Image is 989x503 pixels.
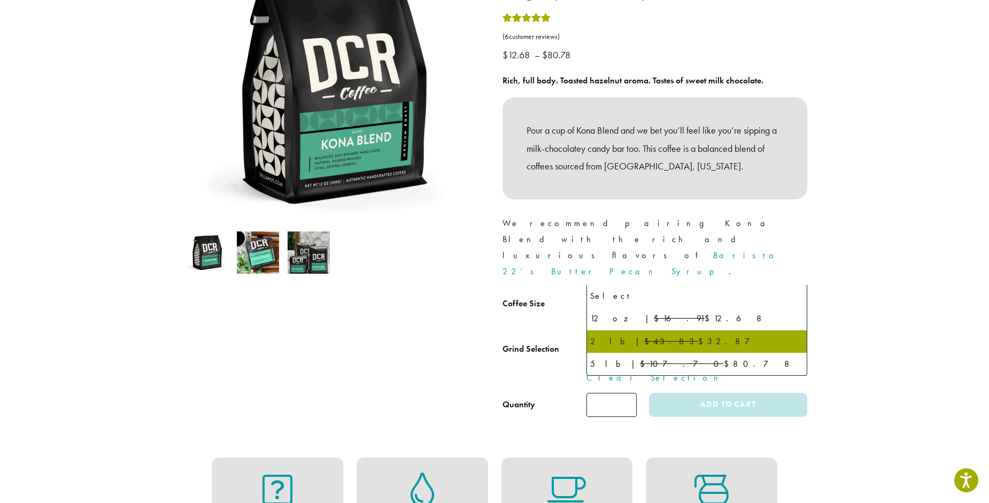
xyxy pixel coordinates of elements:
[586,393,637,417] input: Product quantity
[640,358,724,369] del: $107.70
[542,49,573,61] bdi: 80.78
[542,49,547,61] span: $
[503,398,535,411] div: Quantity
[590,356,803,372] div: 5 lb | $80.78
[503,49,508,61] span: $
[505,32,509,41] span: 6
[649,393,807,417] button: Add to cart
[503,12,551,28] div: Rated 5.00 out of 5
[503,75,763,86] b: Rich, full body. Toasted hazelnut aroma. Tastes of sweet milk chocolate.
[535,49,540,61] span: –
[503,32,807,42] a: (6customer reviews)
[590,334,803,350] div: 2 lb | $32.87
[590,311,803,327] div: 12 oz | $12.68
[503,342,586,357] label: Grind Selection
[586,372,807,384] a: Clear Selection
[503,49,532,61] bdi: 12.68
[503,296,586,312] label: Coffee Size
[654,313,705,324] del: $16.91
[644,336,698,347] del: $43.83
[503,215,807,280] p: We recommend pairing Kona Blend with the rich and luxurious flavors of .
[186,231,228,274] img: Kona Blend
[288,231,330,274] img: Kona Blend - Image 3
[527,121,783,175] p: Pour a cup of Kona Blend and we bet you’ll feel like you’re sipping a milk-chocolatey candy bar t...
[237,231,279,274] img: Kona Blend - Image 2
[587,285,807,307] li: Select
